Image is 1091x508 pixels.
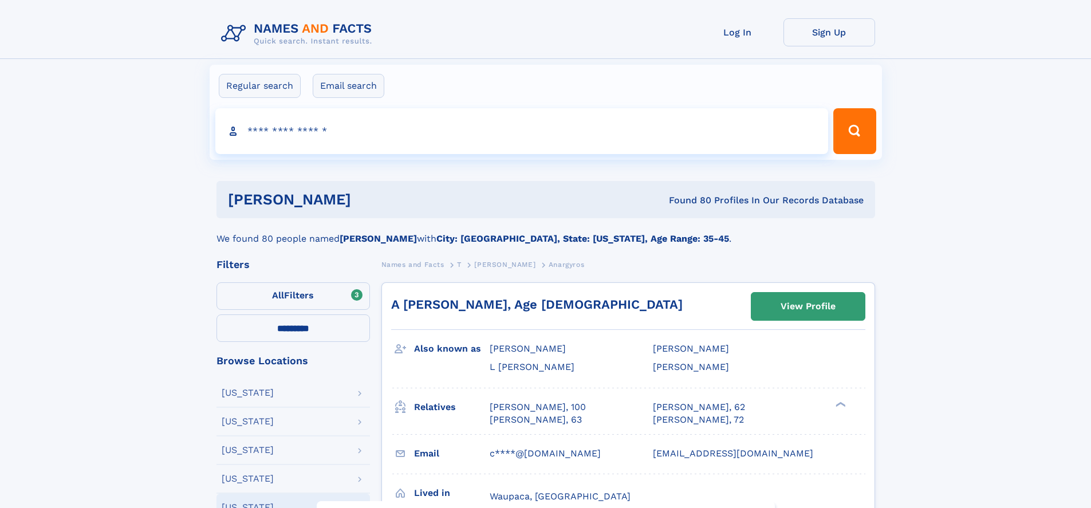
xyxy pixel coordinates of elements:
[692,18,783,46] a: Log In
[216,18,381,49] img: Logo Names and Facts
[414,483,490,503] h3: Lived in
[490,401,586,414] a: [PERSON_NAME], 100
[474,257,535,271] a: [PERSON_NAME]
[313,74,384,98] label: Email search
[457,257,462,271] a: T
[781,293,836,320] div: View Profile
[783,18,875,46] a: Sign Up
[222,446,274,455] div: [US_STATE]
[414,339,490,359] h3: Also known as
[490,491,631,502] span: Waupaca, [GEOGRAPHIC_DATA]
[474,261,535,269] span: [PERSON_NAME]
[381,257,444,271] a: Names and Facts
[216,218,875,246] div: We found 80 people named with .
[222,388,274,397] div: [US_STATE]
[216,259,370,270] div: Filters
[219,74,301,98] label: Regular search
[222,474,274,483] div: [US_STATE]
[653,401,745,414] a: [PERSON_NAME], 62
[391,297,683,312] a: A [PERSON_NAME], Age [DEMOGRAPHIC_DATA]
[215,108,829,154] input: search input
[653,448,813,459] span: [EMAIL_ADDRESS][DOMAIN_NAME]
[751,293,865,320] a: View Profile
[457,261,462,269] span: T
[653,414,744,426] a: [PERSON_NAME], 72
[436,233,729,244] b: City: [GEOGRAPHIC_DATA], State: [US_STATE], Age Range: 35-45
[549,261,584,269] span: Anargyros
[414,444,490,463] h3: Email
[510,194,864,207] div: Found 80 Profiles In Our Records Database
[228,192,510,207] h1: [PERSON_NAME]
[490,343,566,354] span: [PERSON_NAME]
[653,343,729,354] span: [PERSON_NAME]
[490,414,582,426] a: [PERSON_NAME], 63
[216,356,370,366] div: Browse Locations
[653,361,729,372] span: [PERSON_NAME]
[833,108,876,154] button: Search Button
[222,417,274,426] div: [US_STATE]
[216,282,370,310] label: Filters
[833,400,846,408] div: ❯
[414,397,490,417] h3: Relatives
[490,361,574,372] span: L [PERSON_NAME]
[340,233,417,244] b: [PERSON_NAME]
[272,290,284,301] span: All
